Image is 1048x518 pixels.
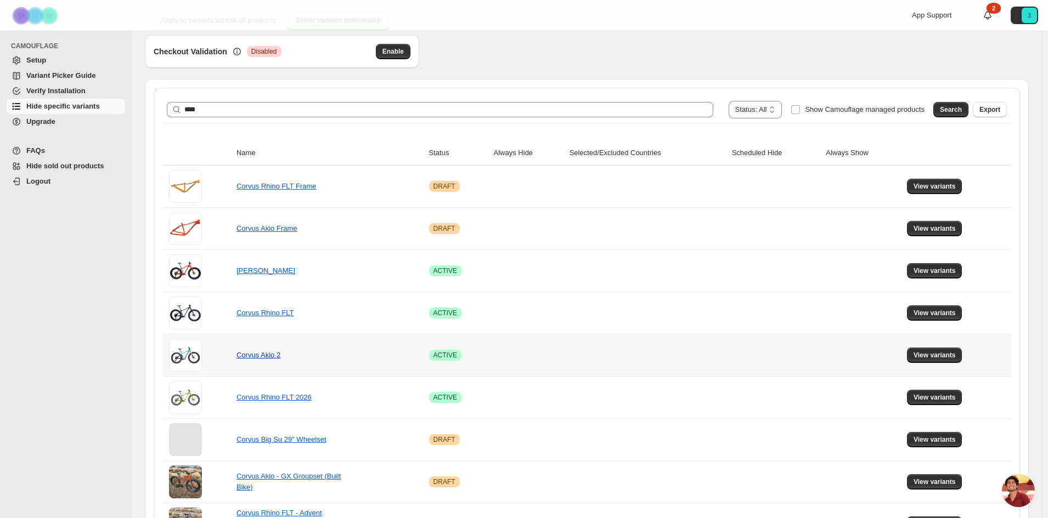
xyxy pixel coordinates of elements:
th: Scheduled Hide [729,141,823,166]
span: View variants [914,266,956,275]
button: View variants [907,348,962,363]
span: View variants [914,477,956,486]
button: Enable [376,44,410,59]
button: View variants [907,474,962,489]
a: Logout [7,174,125,189]
span: Hide specific variants [26,102,100,110]
th: Status [426,141,491,166]
a: Corvus Akio - GX Groupset (Built Bike) [236,472,341,491]
span: Logout [26,177,50,185]
span: Verify Installation [26,87,86,95]
th: Always Hide [491,141,566,166]
a: Corvus Big Su 29" Wheelset [236,435,326,443]
span: ACTIVE [433,309,457,317]
a: Corvus Akio 2 [236,351,280,359]
img: Corvus Akio Frame [169,212,202,245]
span: Show Camouflage managed products [805,105,925,113]
a: Hide sold out products [7,158,125,174]
span: Enable [382,47,404,56]
span: DRAFT [433,435,455,444]
span: Avatar with initials 3 [1022,8,1037,23]
button: Export [973,102,1007,117]
img: Corvus Rhino FLT 2026 [169,381,202,414]
text: 3 [1028,12,1031,19]
span: Upgrade [26,117,55,126]
img: Corvus Akio - GX Groupset (Built Bike) [169,465,202,498]
a: Upgrade [7,114,125,129]
span: ACTIVE [433,351,457,360]
img: Camouflage [9,1,64,31]
span: FAQs [26,146,45,155]
span: Hide sold out products [26,162,104,170]
img: Corvus Akio [169,254,202,287]
a: 2 [982,10,993,21]
button: Search [933,102,968,117]
img: Corvus Akio 2 [169,339,202,372]
span: View variants [914,309,956,317]
button: View variants [907,390,962,405]
span: Search [940,105,962,114]
th: Name [233,141,426,166]
span: App Support [912,11,951,19]
span: ACTIVE [433,393,457,402]
span: Export [979,105,1000,114]
th: Always Show [822,141,904,166]
button: View variants [907,432,962,447]
span: View variants [914,393,956,402]
a: Corvus Rhino FLT 2026 [236,393,312,401]
img: Corvus Rhino FLT Frame [169,170,202,203]
button: View variants [907,221,962,236]
a: [PERSON_NAME] [236,266,295,275]
span: DRAFT [433,224,455,233]
span: View variants [914,224,956,233]
span: View variants [914,351,956,360]
a: Corvus Rhino FLT [236,309,294,317]
span: CAMOUFLAGE [11,42,126,50]
a: Setup [7,53,125,68]
img: Corvus Rhino FLT [169,297,202,329]
button: View variants [907,263,962,278]
button: Avatar with initials 3 [1011,7,1038,24]
th: Selected/Excluded Countries [566,141,729,166]
a: Variant Picker Guide [7,68,125,83]
div: 2 [987,3,1001,14]
a: FAQs [7,143,125,158]
a: Corvus Rhino FLT Frame [236,182,316,190]
span: Disabled [251,47,277,56]
button: View variants [907,179,962,194]
a: Hide specific variants [7,99,125,114]
span: ACTIVE [433,266,457,275]
a: Verify Installation [7,83,125,99]
div: Open chat [1002,474,1035,507]
h3: Checkout Validation [154,46,227,57]
button: View variants [907,305,962,321]
span: DRAFT [433,182,455,191]
span: View variants [914,182,956,191]
a: Corvus Akio Frame [236,224,297,232]
span: Variant Picker Guide [26,71,95,79]
span: View variants [914,435,956,444]
span: DRAFT [433,477,455,486]
span: Setup [26,56,46,64]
